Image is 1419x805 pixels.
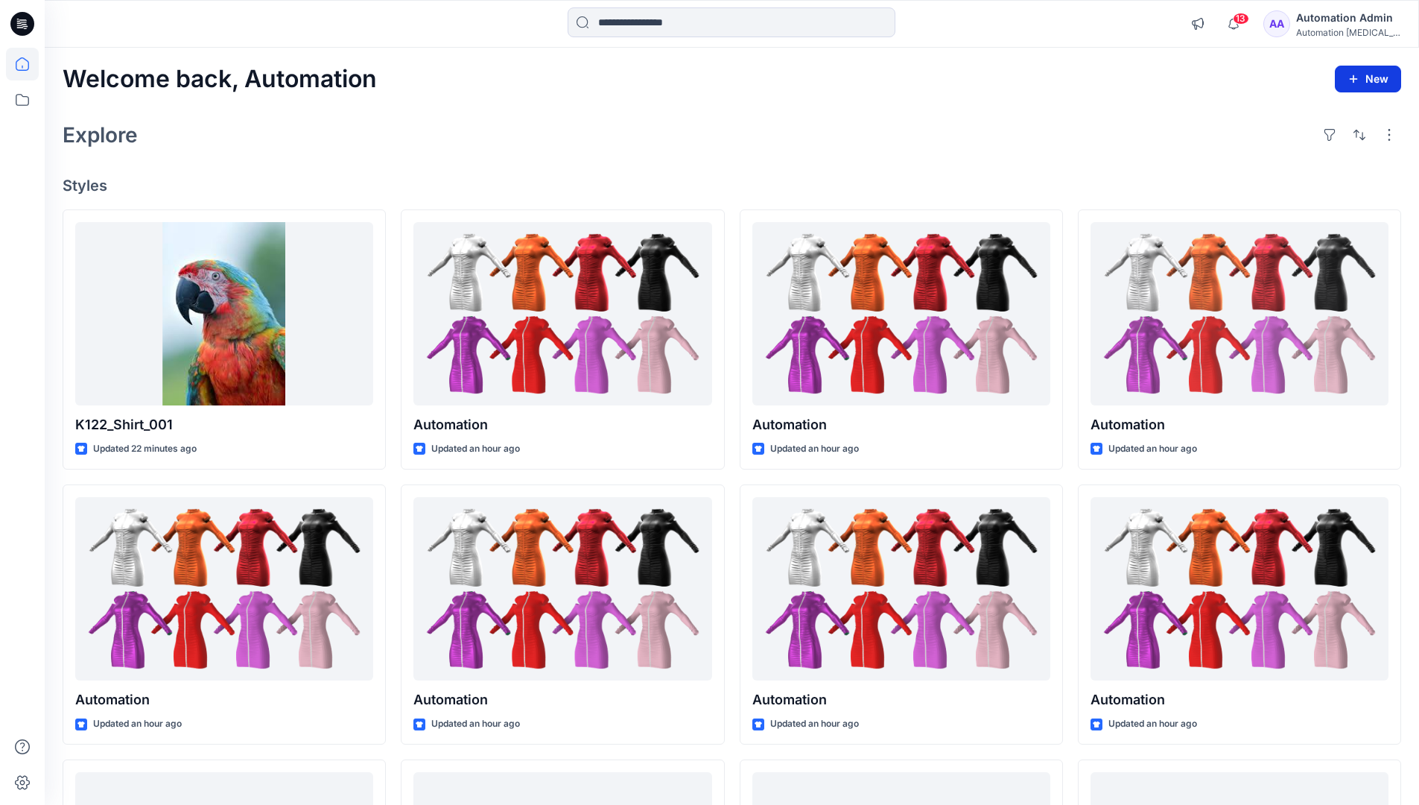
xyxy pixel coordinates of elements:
p: Updated an hour ago [93,716,182,732]
p: Updated an hour ago [770,716,859,732]
p: Automation [1091,414,1388,435]
p: Automation [752,414,1050,435]
a: Automation [752,222,1050,406]
h2: Explore [63,123,138,147]
a: Automation [413,497,711,681]
p: Updated an hour ago [431,716,520,732]
h2: Welcome back, Automation [63,66,377,93]
p: K122_Shirt_001 [75,414,373,435]
a: Automation [752,497,1050,681]
div: Automation Admin [1296,9,1400,27]
span: 13 [1233,13,1249,25]
p: Updated an hour ago [431,441,520,457]
p: Automation [413,689,711,710]
p: Automation [75,689,373,710]
a: Automation [413,222,711,406]
p: Automation [1091,689,1388,710]
button: New [1335,66,1401,92]
p: Updated an hour ago [1108,441,1197,457]
p: Automation [752,689,1050,710]
h4: Styles [63,177,1401,195]
div: Automation [MEDICAL_DATA]... [1296,27,1400,38]
p: Updated an hour ago [1108,716,1197,732]
a: Automation [1091,222,1388,406]
a: Automation [1091,497,1388,681]
p: Automation [413,414,711,435]
div: AA [1263,10,1290,37]
a: K122_Shirt_001 [75,222,373,406]
p: Updated an hour ago [770,441,859,457]
p: Updated 22 minutes ago [93,441,197,457]
a: Automation [75,497,373,681]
